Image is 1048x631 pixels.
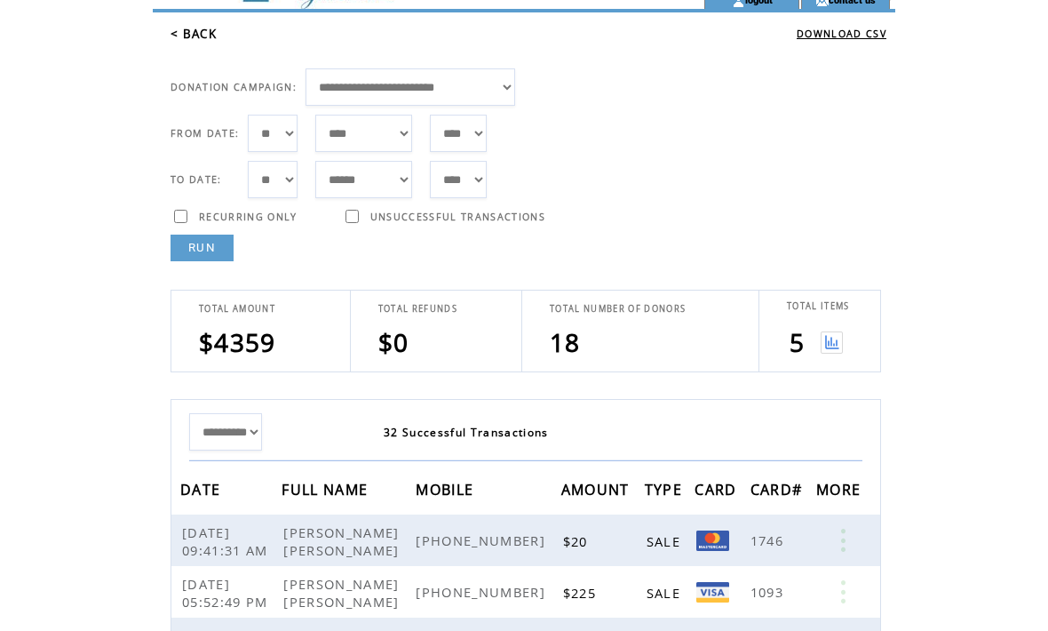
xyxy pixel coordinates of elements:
a: CARD [695,483,741,494]
span: 18 [550,325,581,359]
span: 5 [790,325,805,359]
span: TOTAL REFUNDS [378,303,457,315]
span: [PERSON_NAME] [PERSON_NAME] [283,575,403,611]
span: TOTAL AMOUNT [199,303,275,315]
a: DATE [180,483,225,494]
span: [PHONE_NUMBER] [416,583,550,601]
a: FULL NAME [282,483,372,494]
span: 1093 [750,583,788,601]
span: [DATE] 05:52:49 PM [182,575,273,611]
span: $4359 [199,325,276,359]
span: CARD# [750,475,807,508]
img: Mastercard [696,531,729,551]
img: Visa [696,582,729,603]
span: [PHONE_NUMBER] [416,531,550,549]
span: FROM DATE: [171,127,239,140]
a: RUN [171,235,234,261]
span: FULL NAME [282,475,372,508]
span: AMOUNT [561,475,634,508]
span: DONATION CAMPAIGN: [171,81,297,93]
img: View graph [821,331,843,354]
span: SALE [647,584,685,602]
span: 32 Successful Transactions [384,425,549,440]
span: $20 [563,532,592,550]
a: CARD# [750,483,807,494]
a: < BACK [171,26,217,42]
span: [PERSON_NAME] [PERSON_NAME] [283,523,403,559]
span: MORE [816,475,865,508]
span: TYPE [645,475,687,508]
a: AMOUNT [561,483,634,494]
a: TYPE [645,483,687,494]
span: [DATE] 09:41:31 AM [182,523,273,559]
span: RECURRING ONLY [199,211,298,223]
span: UNSUCCESSFUL TRANSACTIONS [370,211,545,223]
span: TO DATE: [171,173,222,186]
a: DOWNLOAD CSV [797,28,886,40]
span: DATE [180,475,225,508]
span: $225 [563,584,600,602]
span: MOBILE [416,475,478,508]
span: SALE [647,532,685,550]
span: TOTAL NUMBER OF DONORS [550,303,686,315]
span: CARD [695,475,741,508]
span: TOTAL ITEMS [787,300,850,312]
a: MOBILE [416,483,478,494]
span: $0 [378,325,409,359]
span: 1746 [750,531,788,549]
